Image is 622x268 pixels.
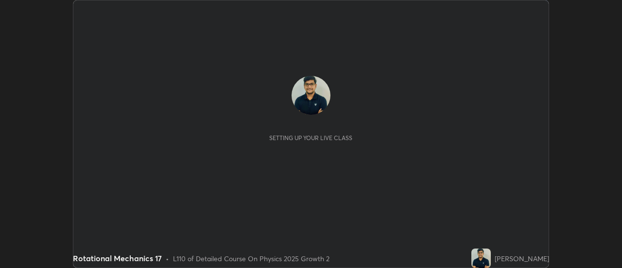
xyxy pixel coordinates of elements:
[173,253,329,264] div: L110 of Detailed Course On Physics 2025 Growth 2
[292,76,330,115] img: 4d1cdec29fc44fb582a57a96c8f13205.jpg
[269,134,352,142] div: Setting up your live class
[166,253,169,264] div: •
[495,253,549,264] div: [PERSON_NAME]
[471,249,491,268] img: 4d1cdec29fc44fb582a57a96c8f13205.jpg
[73,252,162,264] div: Rotational Mechanics 17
